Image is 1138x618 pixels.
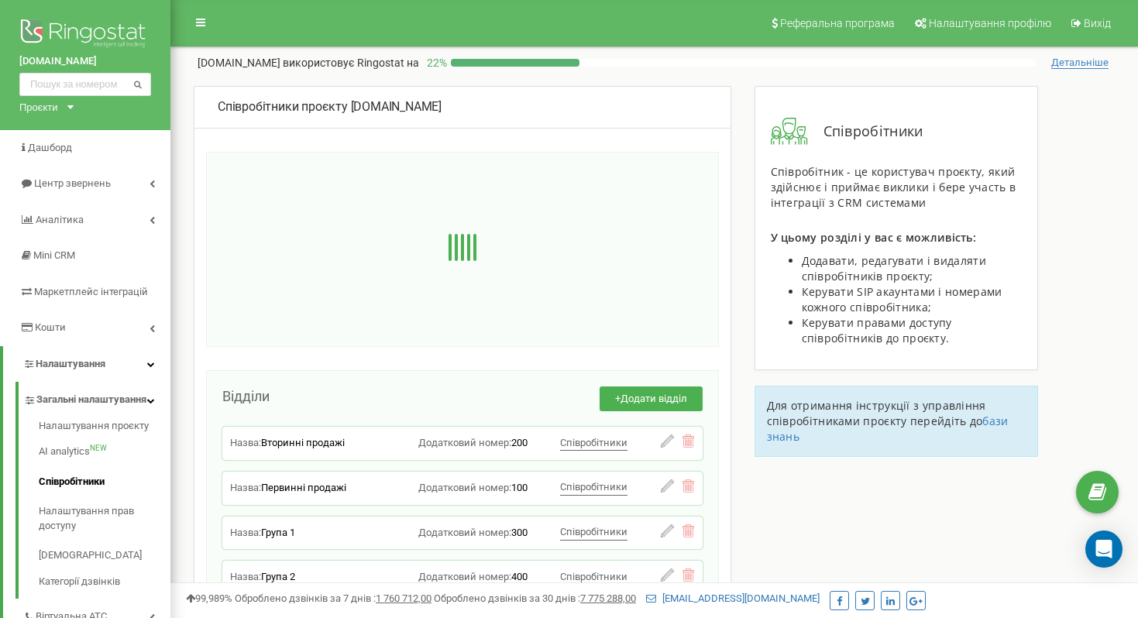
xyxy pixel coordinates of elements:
span: Додатковий номер: [418,482,511,493]
span: Додатковий номер: [418,527,511,538]
a: [DOMAIN_NAME] [19,54,151,69]
span: Детальніше [1051,57,1109,69]
a: [DEMOGRAPHIC_DATA] [39,541,170,571]
span: 300 [511,527,528,538]
u: 7 775 288,00 [580,592,636,604]
span: Аналiтика [36,214,84,225]
span: Додати відділ [621,393,687,404]
span: Додавати, редагувати і видаляти співробітників проєкту; [802,253,986,283]
span: Дашборд [28,142,72,153]
span: Маркетплейс інтеграцій [34,286,148,297]
span: Налаштування профілю [929,17,1051,29]
span: Додатковий номер: [418,571,511,582]
span: Назва: [230,571,261,582]
span: Загальні налаштування [36,393,146,407]
span: Додатковий номер: [418,437,511,448]
div: [DOMAIN_NAME] [218,98,707,116]
p: [DOMAIN_NAME] [198,55,419,70]
span: 100 [511,482,528,493]
a: бази знань [767,414,1009,444]
span: Первинні продажі [261,482,346,493]
span: Група 2 [261,571,295,582]
span: Назва: [230,437,261,448]
span: Керувати правами доступу співробітників до проєкту. [802,315,952,345]
input: Пошук за номером [19,73,151,96]
p: 22 % [419,55,451,70]
span: Для отримання інструкції з управління співробітниками проєкту перейдіть до [767,398,986,428]
div: Проєкти [19,100,58,115]
span: Співробітники [808,122,923,142]
a: Налаштування [3,346,170,383]
span: Співробітники [560,481,627,493]
span: Співробітники [560,526,627,537]
a: Налаштування проєкту [39,419,170,438]
span: Назва: [230,482,261,493]
span: 200 [511,437,528,448]
span: Назва: [230,527,261,538]
span: Оброблено дзвінків за 30 днів : [434,592,636,604]
a: Категорії дзвінків [39,571,170,589]
button: +Додати відділ [600,386,703,412]
span: Кошти [35,321,66,333]
div: Open Intercom Messenger [1085,530,1123,568]
a: AI analyticsNEW [39,437,170,467]
span: Реферальна програма [780,17,895,29]
span: Налаштування [36,358,105,369]
span: Керувати SIP акаунтами і номерами кожного співробітника; [802,284,1002,314]
span: Група 1 [261,527,295,538]
span: Співробітники [560,571,627,582]
span: Вихід [1084,17,1111,29]
span: Оброблено дзвінків за 7 днів : [235,592,431,604]
a: [EMAIL_ADDRESS][DOMAIN_NAME] [646,592,820,604]
span: Вторинні продажі [261,437,345,448]
img: Ringostat logo [19,15,151,54]
span: У цьому розділі у вас є можливість: [771,230,977,245]
span: Mini CRM [33,249,75,261]
a: Співробітники [39,467,170,497]
span: Співробітники проєкту [218,99,348,114]
span: 400 [511,571,528,582]
span: використовує Ringostat на [283,57,419,69]
a: Загальні налаштування [23,382,170,414]
span: Центр звернень [34,177,111,189]
u: 1 760 712,00 [376,592,431,604]
span: 99,989% [186,592,232,604]
a: Налаштування прав доступу [39,496,170,541]
span: Співробітники [560,437,627,448]
span: Відділи [222,388,270,404]
span: Співробітник - це користувач проєкту, який здійснює і приймає виклики і бере участь в інтеграції ... [771,164,1016,210]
